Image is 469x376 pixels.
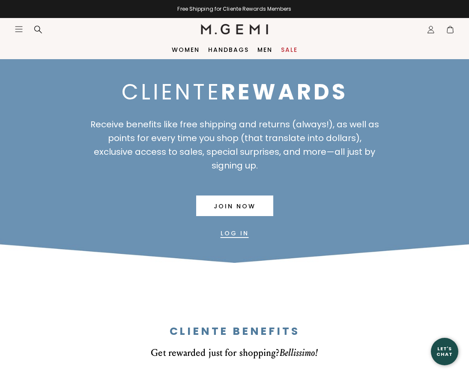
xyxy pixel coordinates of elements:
img: M.Gemi [201,24,268,34]
span: CLIENTE [122,76,348,107]
strong: REWARDS [221,76,348,107]
a: Handbags [208,46,249,53]
a: Sale [281,46,298,53]
em: Bellissimo! [280,347,318,358]
div: Let's Chat [431,346,458,357]
button: Open site menu [15,25,23,33]
a: Banner primary button [196,196,273,216]
div: Receive benefits like free shipping and returns (always!), as well as points for every time you s... [90,117,379,172]
a: Banner secondary button [221,223,249,244]
div: Get rewarded just for shopping? [30,347,439,358]
div: Cliente Benefits [21,325,448,338]
a: Men [257,46,272,53]
a: Women [172,46,200,53]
